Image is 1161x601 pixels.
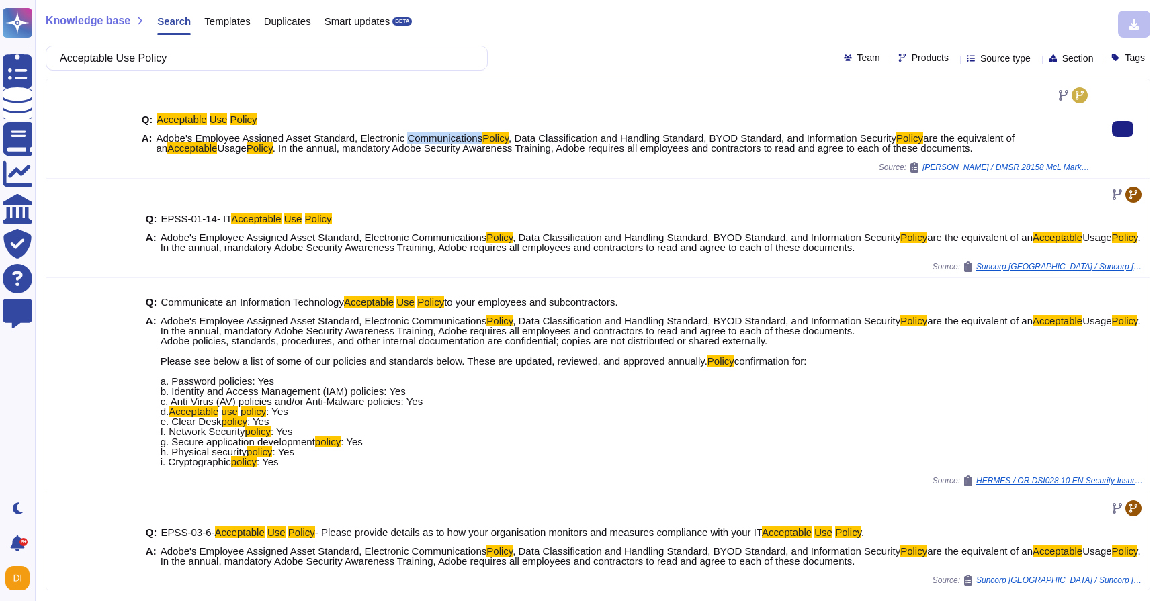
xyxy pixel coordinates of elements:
span: Search [157,16,191,26]
div: BETA [392,17,412,26]
mark: Policy [896,132,923,144]
mark: Policy [417,296,444,308]
b: A: [142,133,153,153]
span: . In the annual, mandatory Adobe Security Awareness Training, Adobe requires all employees and co... [273,142,973,154]
mark: Acceptable [762,526,812,538]
mark: Policy [486,545,513,557]
mark: Acceptable [169,406,218,417]
span: : Yes [257,456,279,467]
mark: Policy [247,142,273,154]
span: Adobe's Employee Assigned Asset Standard, Electronic Communications [161,315,487,326]
span: Duplicates [264,16,311,26]
span: . In the annual, mandatory Adobe Security Awareness Training, Adobe requires all employees and co... [161,315,1141,367]
span: Source: [879,162,1090,173]
b: Q: [142,114,153,124]
input: Search a question or template... [53,46,474,70]
mark: Use [210,113,228,125]
mark: Policy [305,213,332,224]
span: : Yes e. Clear Desk [161,406,288,427]
mark: Policy [486,232,513,243]
div: 9+ [19,538,28,546]
mark: Use [396,296,415,308]
span: Suncorp [GEOGRAPHIC_DATA] / Suncorp [GEOGRAPHIC_DATA] Questionnaire [976,263,1144,271]
span: . [861,526,864,538]
span: , Data Classification and Handling Standard, BYOD Standard, and Information Security [509,132,896,144]
span: , Data Classification and Handling Standard, BYOD Standard, and Information Security [513,315,900,326]
mark: Policy [1112,545,1138,557]
b: A: [146,316,157,467]
mark: Acceptable [167,142,217,154]
span: are the equivalent of an [927,315,1033,326]
span: Source: [933,475,1144,486]
span: - Please provide details as to how your organisation monitors and measures compliance with your IT [315,526,762,538]
mark: Use [814,526,832,538]
span: Knowledge base [46,15,130,26]
span: Usage [1082,545,1111,557]
mark: policy [315,436,341,447]
b: A: [146,232,157,252]
span: Communicate an Information Technology [161,296,344,308]
mark: Policy [900,232,927,243]
span: Usage [217,142,246,154]
mark: Acceptable [1033,232,1082,243]
b: Q: [146,527,157,537]
span: Section [1062,54,1094,63]
span: EPSS-03-6- [161,526,215,538]
span: Adobe's Employee Assigned Asset Standard, Electronic Communications [157,132,483,144]
span: to your employees and subcontractors. [444,296,617,308]
button: user [3,563,39,593]
span: EPSS-01-14- IT [161,213,232,224]
mark: Acceptable [344,296,394,308]
mark: Acceptable [1033,315,1082,326]
span: : Yes i. Cryptographic [161,446,294,467]
mark: Acceptable [215,526,265,538]
span: HERMES / OR DSI028 10 EN Security Insurance Plan Matrix v3.1 [976,477,1144,485]
span: : Yes h. Physical security [161,436,363,457]
img: user [5,566,30,590]
span: confirmation for: a. Password policies: Yes b. Identity and Access Management (IAM) policies: Yes... [161,355,807,417]
mark: Use [284,213,302,224]
mark: policy [245,426,271,437]
span: Templates [204,16,250,26]
span: Source: [933,575,1144,586]
mark: Policy [288,526,315,538]
b: A: [146,546,157,566]
mark: Policy [900,315,927,326]
span: Products [912,53,949,62]
mark: policy [222,416,247,427]
span: are the equivalent of an [157,132,1015,154]
span: Suncorp [GEOGRAPHIC_DATA] / Suncorp [GEOGRAPHIC_DATA] Questionnaire [976,576,1144,584]
span: are the equivalent of an [927,232,1033,243]
mark: Acceptable [157,113,206,125]
span: , Data Classification and Handling Standard, BYOD Standard, and Information Security [513,232,900,243]
span: Source: [933,261,1144,272]
mark: use [222,406,238,417]
mark: Policy [1112,315,1138,326]
span: . In the annual, mandatory Adobe Security Awareness Training, Adobe requires all employees and co... [161,545,1141,567]
b: Q: [146,297,157,307]
span: Source type [980,54,1031,63]
span: Adobe's Employee Assigned Asset Standard, Electronic Communications [161,232,487,243]
mark: Acceptable [231,213,281,224]
span: Usage [1082,315,1111,326]
mark: Acceptable [1033,545,1082,557]
span: [PERSON_NAME] / DMSR 28158 McL Marketo IT Third Party Risk Profile [DATE] [922,163,1090,171]
mark: Policy [707,355,734,367]
mark: Policy [900,545,927,557]
mark: Use [267,526,286,538]
span: Usage [1082,232,1111,243]
mark: Policy [1112,232,1138,243]
span: : Yes f. Network Security [161,416,269,437]
mark: Policy [835,526,861,538]
span: Smart updates [325,16,390,26]
span: Adobe's Employee Assigned Asset Standard, Electronic Communications [161,545,487,557]
span: are the equivalent of an [927,545,1033,557]
mark: policy [231,456,257,467]
mark: Policy [486,315,513,326]
b: Q: [146,214,157,224]
mark: Policy [482,132,509,144]
mark: policy [241,406,266,417]
mark: Policy [230,113,257,125]
span: , Data Classification and Handling Standard, BYOD Standard, and Information Security [513,545,900,557]
mark: policy [247,446,272,457]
